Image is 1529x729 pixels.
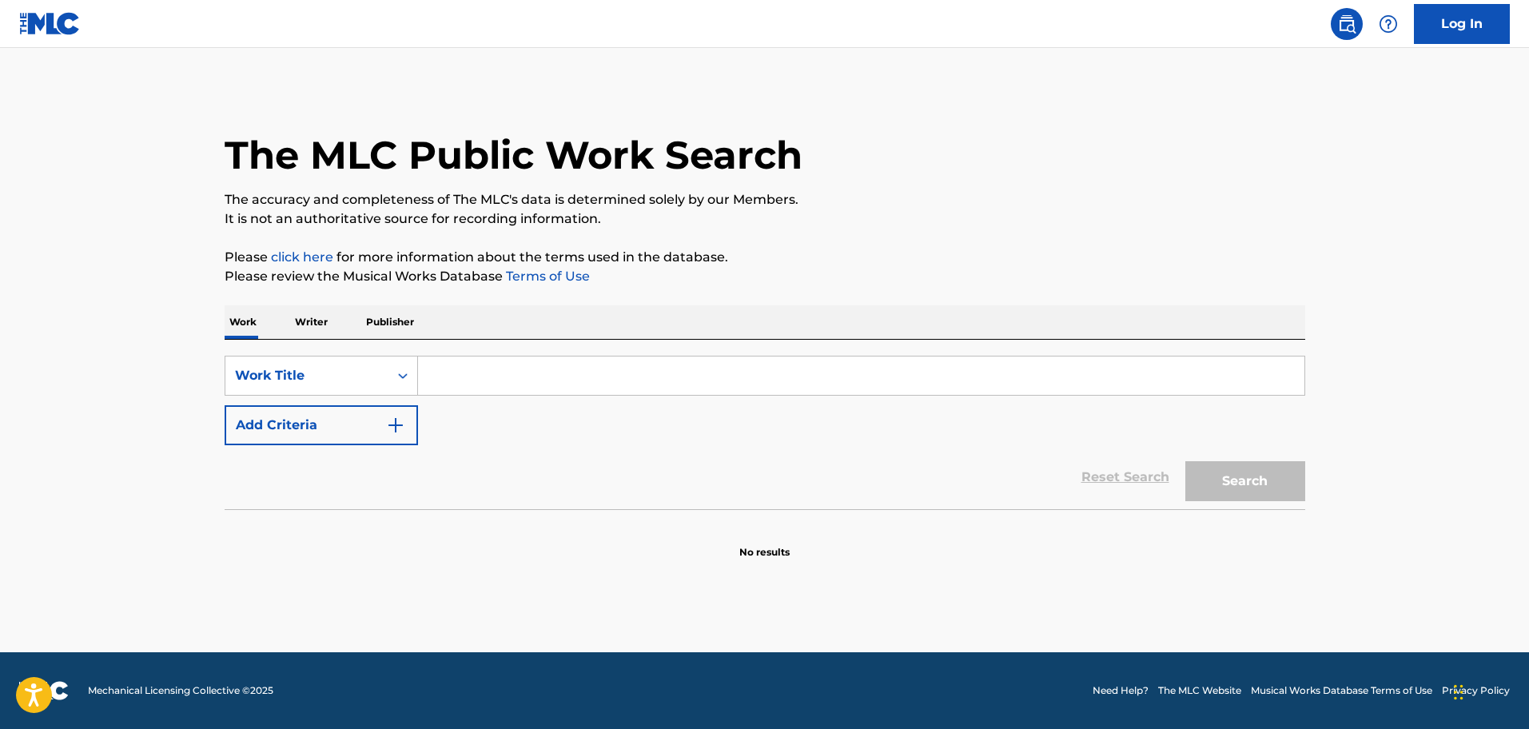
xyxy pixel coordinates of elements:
[225,248,1305,267] p: Please for more information about the terms used in the database.
[386,416,405,435] img: 9d2ae6d4665cec9f34b9.svg
[1093,683,1149,698] a: Need Help?
[361,305,419,339] p: Publisher
[503,269,590,284] a: Terms of Use
[1449,652,1529,729] iframe: Chat Widget
[1414,4,1510,44] a: Log In
[225,190,1305,209] p: The accuracy and completeness of The MLC's data is determined solely by our Members.
[271,249,333,265] a: click here
[290,305,332,339] p: Writer
[19,12,81,35] img: MLC Logo
[225,131,802,179] h1: The MLC Public Work Search
[1251,683,1432,698] a: Musical Works Database Terms of Use
[225,405,418,445] button: Add Criteria
[88,683,273,698] span: Mechanical Licensing Collective © 2025
[739,526,790,560] p: No results
[1372,8,1404,40] div: Help
[1331,8,1363,40] a: Public Search
[1379,14,1398,34] img: help
[235,366,379,385] div: Work Title
[225,209,1305,229] p: It is not an authoritative source for recording information.
[1454,668,1463,716] div: Arrastrar
[19,681,69,700] img: logo
[1158,683,1241,698] a: The MLC Website
[1442,683,1510,698] a: Privacy Policy
[1449,652,1529,729] div: Widget de chat
[225,356,1305,509] form: Search Form
[225,267,1305,286] p: Please review the Musical Works Database
[225,305,261,339] p: Work
[1337,14,1356,34] img: search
